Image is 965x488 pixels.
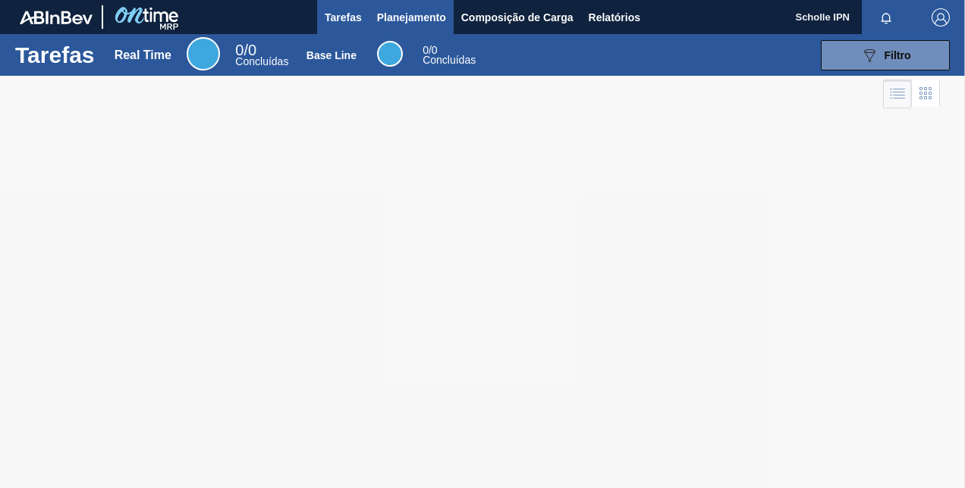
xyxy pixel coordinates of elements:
[932,8,950,27] img: Logout
[325,8,362,27] span: Tarefas
[423,54,476,66] span: Concluídas
[235,55,288,67] span: Concluídas
[423,44,437,56] span: / 0
[20,11,93,24] img: TNhmsLtSVTkK8tSr43FrP2fwEKptu5GPRR3wAAAABJRU5ErkJggg==
[423,45,476,65] div: Base Line
[461,8,574,27] span: Composição de Carga
[15,46,95,64] h1: Tarefas
[862,7,910,28] button: Notificações
[115,48,171,62] div: Real Time
[377,41,403,67] div: Base Line
[187,37,220,70] div: Real Time
[235,42,256,58] span: / 0
[377,8,446,27] span: Planejamento
[423,44,429,56] span: 0
[235,42,244,58] span: 0
[589,8,640,27] span: Relatórios
[821,40,950,70] button: Filtro
[306,49,357,61] div: Base Line
[235,44,288,67] div: Real Time
[885,49,911,61] span: Filtro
